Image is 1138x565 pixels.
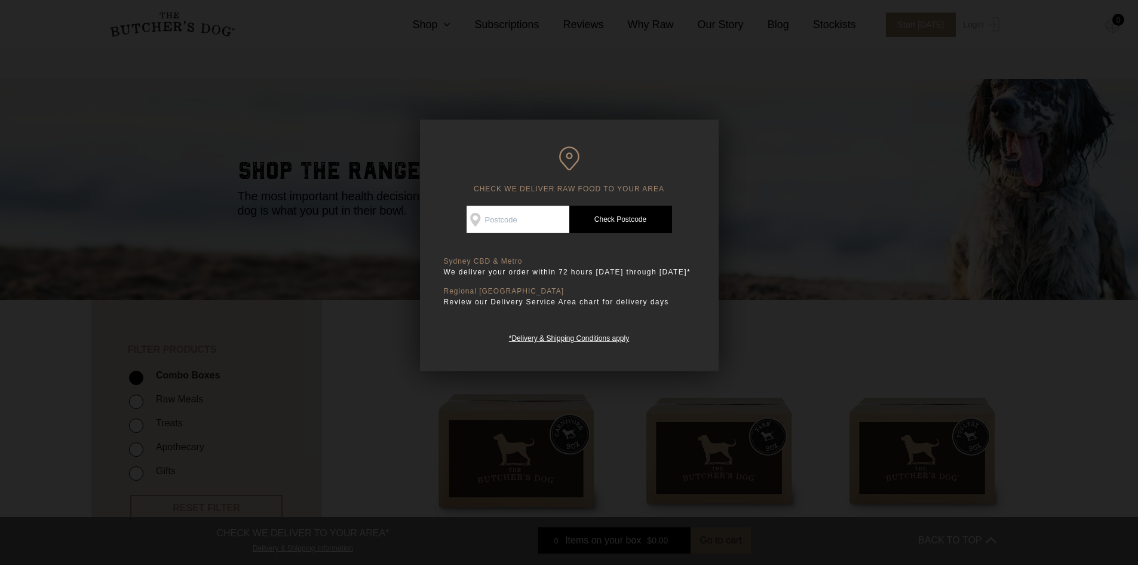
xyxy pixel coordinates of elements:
a: Check Postcode [569,206,672,233]
p: We deliver your order within 72 hours [DATE] through [DATE]* [444,266,695,278]
p: Regional [GEOGRAPHIC_DATA] [444,287,695,296]
p: Review our Delivery Service Area chart for delivery days [444,296,695,308]
input: Postcode [467,206,569,233]
p: Sydney CBD & Metro [444,257,695,266]
a: *Delivery & Shipping Conditions apply [509,331,629,343]
h6: CHECK WE DELIVER RAW FOOD TO YOUR AREA [444,146,695,194]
